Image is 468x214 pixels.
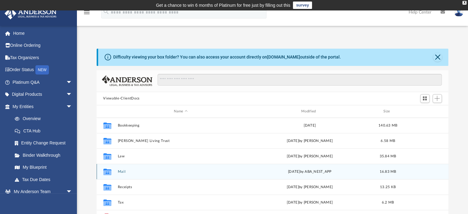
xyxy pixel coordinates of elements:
button: Viewable-ClientDocs [103,96,139,101]
input: Search files and folders [158,74,442,86]
a: survey [293,2,312,9]
button: Switch to Grid View [420,94,430,103]
a: My Blueprint [9,161,78,174]
div: [DATE] by ABA_NEST_APP [246,169,373,175]
a: Platinum Q&Aarrow_drop_down [4,76,82,88]
a: menu [83,12,90,16]
a: Binder Walkthrough [9,149,82,161]
span: 6.2 MB [382,201,394,204]
img: Anderson Advisors Platinum Portal [3,7,58,19]
button: Mail [118,170,244,174]
button: Receipts [118,185,244,189]
button: Close [433,53,442,62]
button: Law [118,154,244,158]
div: NEW [35,65,49,75]
span: arrow_drop_down [66,100,78,113]
span: arrow_drop_down [66,186,78,198]
div: [DATE] by [PERSON_NAME] [246,184,373,190]
i: search [103,8,110,15]
i: menu [83,9,90,16]
div: [DATE] [246,123,373,128]
div: [DATE] by [PERSON_NAME] [246,154,373,159]
a: My Entitiesarrow_drop_down [4,100,82,113]
img: User Pic [454,8,463,17]
a: Digital Productsarrow_drop_down [4,88,82,101]
div: id [403,109,446,114]
a: Overview [9,113,82,125]
div: Difficulty viewing your box folder? You can also access your account directly on outside of the p... [113,54,341,60]
a: Tax Organizers [4,51,82,64]
span: arrow_drop_down [66,76,78,89]
span: 35.84 MB [379,155,396,158]
a: CTA Hub [9,125,82,137]
span: arrow_drop_down [66,88,78,101]
div: close [462,1,466,5]
span: 140.63 MB [378,124,397,127]
div: [DATE] by [PERSON_NAME] [246,138,373,144]
div: Size [375,109,400,114]
a: Online Ordering [4,39,82,52]
a: [DOMAIN_NAME] [267,55,300,59]
span: 6.58 MB [381,139,395,143]
div: Get a chance to win 6 months of Platinum for free just by filling out this [156,2,290,9]
a: Entity Change Request [9,137,82,149]
button: Add [433,94,442,103]
div: Name [117,109,244,114]
button: [PERSON_NAME] Living Trust [118,139,244,143]
a: My Anderson Teamarrow_drop_down [4,186,78,198]
a: Home [4,27,82,39]
div: id [99,109,114,114]
button: Tax [118,200,244,204]
a: Order StatusNEW [4,64,82,76]
div: [DATE] by [PERSON_NAME] [246,200,373,205]
span: 13.25 KB [380,185,395,189]
div: Modified [246,109,373,114]
button: Bookkeeping [118,123,244,127]
span: 16.83 MB [379,170,396,173]
a: Tax Due Dates [9,173,82,186]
